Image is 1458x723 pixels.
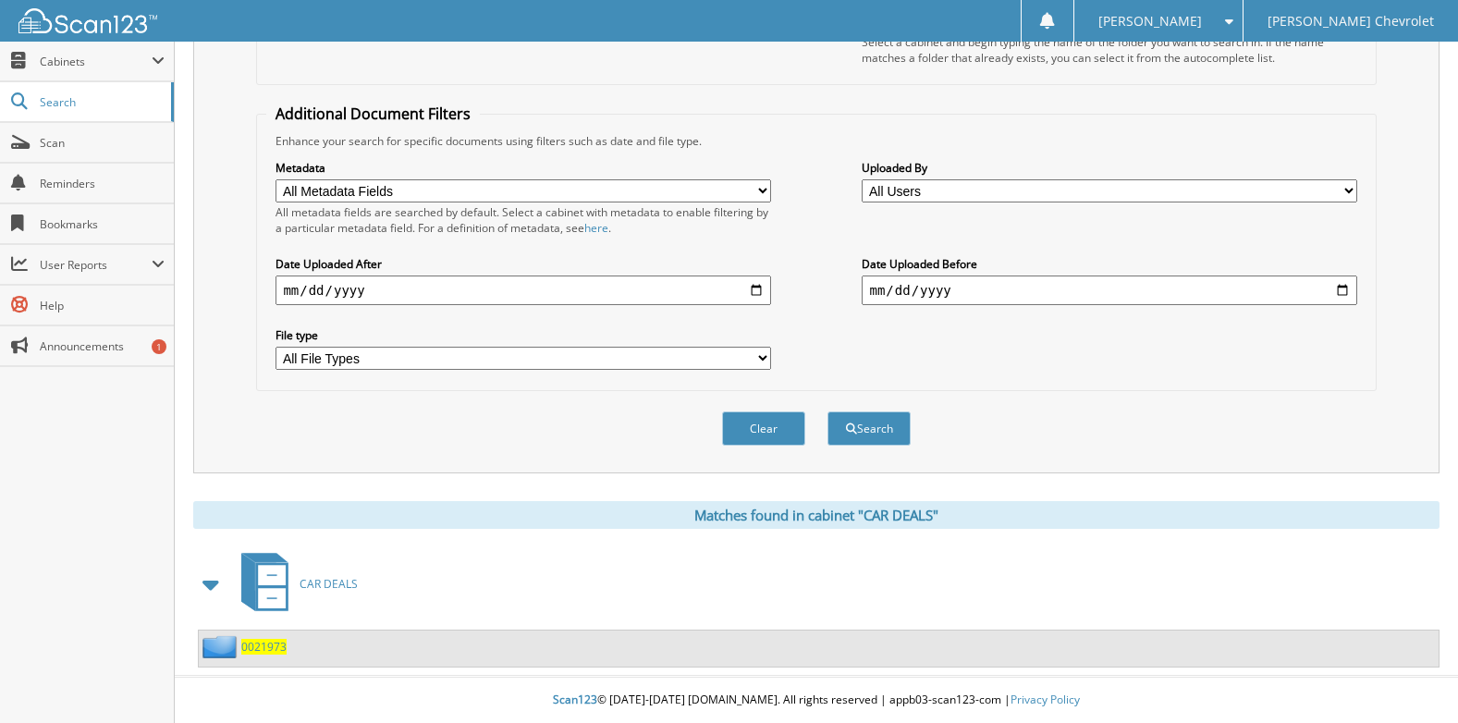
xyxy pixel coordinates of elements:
span: User Reports [40,257,152,273]
span: [PERSON_NAME] [1098,16,1202,27]
div: Matches found in cabinet "CAR DEALS" [193,501,1440,529]
button: Clear [722,411,805,446]
div: Enhance your search for specific documents using filters such as date and file type. [266,133,1366,149]
span: Bookmarks [40,216,165,232]
input: end [862,276,1356,305]
a: 0021973 [241,639,287,655]
a: CAR DEALS [230,547,358,620]
span: Announcements [40,338,165,354]
span: Help [40,298,165,313]
label: Date Uploaded Before [862,256,1356,272]
button: Search [827,411,911,446]
span: CAR DEALS [300,576,358,592]
span: Reminders [40,176,165,191]
span: Scan [40,135,165,151]
label: File type [276,327,770,343]
div: 1 [152,339,166,354]
a: Privacy Policy [1011,692,1080,707]
span: [PERSON_NAME] Chevrolet [1268,16,1434,27]
input: start [276,276,770,305]
div: Select a cabinet and begin typing the name of the folder you want to search in. If the name match... [862,34,1356,66]
label: Metadata [276,160,770,176]
div: All metadata fields are searched by default. Select a cabinet with metadata to enable filtering b... [276,204,770,236]
legend: Additional Document Filters [266,104,480,124]
img: scan123-logo-white.svg [18,8,157,33]
img: folder2.png [202,635,241,658]
span: Cabinets [40,54,152,69]
span: Scan123 [553,692,597,707]
label: Date Uploaded After [276,256,770,272]
span: Search [40,94,162,110]
div: © [DATE]-[DATE] [DOMAIN_NAME]. All rights reserved | appb03-scan123-com | [175,678,1458,723]
a: here [584,220,608,236]
label: Uploaded By [862,160,1356,176]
